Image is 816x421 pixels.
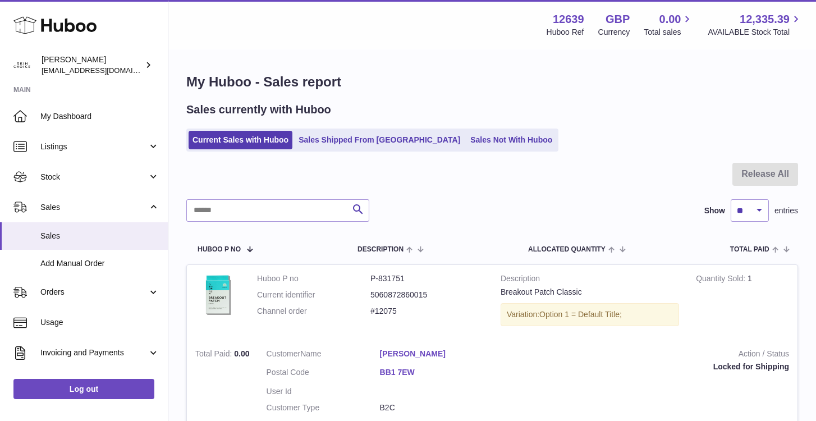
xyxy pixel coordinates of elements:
dt: Customer Type [267,402,380,413]
dd: #12075 [370,306,484,317]
span: Sales [40,202,148,213]
dt: Name [267,349,380,362]
img: admin@skinchoice.com [13,57,30,74]
span: Customer [267,349,301,358]
strong: GBP [606,12,630,27]
span: Usage [40,317,159,328]
dd: B2C [380,402,493,413]
a: 0.00 Total sales [644,12,694,38]
strong: 12639 [553,12,584,27]
span: Add Manual Order [40,258,159,269]
span: ALLOCATED Quantity [528,246,606,253]
span: [EMAIL_ADDRESS][DOMAIN_NAME] [42,66,165,75]
dt: Channel order [257,306,370,317]
span: Option 1 = Default Title; [539,310,622,319]
div: [PERSON_NAME] [42,54,143,76]
span: Sales [40,231,159,241]
div: Breakout Patch Classic [501,287,679,298]
a: Sales Not With Huboo [466,131,556,149]
a: BB1 7EW [380,367,493,378]
dt: Huboo P no [257,273,370,284]
span: 0.00 [234,349,249,358]
span: AVAILABLE Stock Total [708,27,803,38]
dt: Postal Code [267,367,380,381]
a: 12,335.39 AVAILABLE Stock Total [708,12,803,38]
strong: Action / Status [510,349,789,362]
span: Listings [40,141,148,152]
dt: Current identifier [257,290,370,300]
dd: 5060872860015 [370,290,484,300]
div: Variation: [501,303,679,326]
span: My Dashboard [40,111,159,122]
strong: Total Paid [195,349,234,361]
a: [PERSON_NAME] [380,349,493,359]
span: Total paid [730,246,769,253]
span: 0.00 [659,12,681,27]
dd: P-831751 [370,273,484,284]
h2: Sales currently with Huboo [186,102,331,117]
span: Stock [40,172,148,182]
strong: Quantity Sold [696,274,748,286]
span: Orders [40,287,148,298]
img: 126391698654679.jpg [195,273,240,318]
a: Sales Shipped From [GEOGRAPHIC_DATA] [295,131,464,149]
div: Huboo Ref [547,27,584,38]
td: 1 [687,265,797,340]
span: 12,335.39 [740,12,790,27]
a: Current Sales with Huboo [189,131,292,149]
h1: My Huboo - Sales report [186,73,798,91]
span: Invoicing and Payments [40,347,148,358]
a: Log out [13,379,154,399]
strong: Description [501,273,679,287]
label: Show [704,205,725,216]
span: Total sales [644,27,694,38]
span: entries [774,205,798,216]
span: Description [357,246,404,253]
span: Huboo P no [198,246,241,253]
div: Currency [598,27,630,38]
div: Locked for Shipping [510,361,789,372]
dt: User Id [267,386,380,397]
